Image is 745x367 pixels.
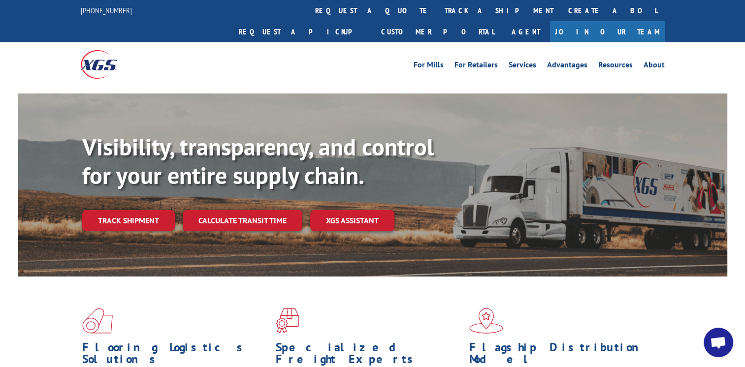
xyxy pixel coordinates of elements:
a: Customer Portal [374,21,502,42]
img: xgs-icon-flagship-distribution-model-red [469,308,503,334]
a: For Retailers [454,61,498,72]
div: Open chat [704,328,733,357]
a: Resources [598,61,633,72]
a: Request a pickup [231,21,374,42]
a: Agent [502,21,550,42]
img: xgs-icon-focused-on-flooring-red [276,308,299,334]
img: xgs-icon-total-supply-chain-intelligence-red [82,308,113,334]
b: Visibility, transparency, and control for your entire supply chain. [82,131,434,190]
a: About [644,61,665,72]
a: [PHONE_NUMBER] [81,5,132,15]
a: Calculate transit time [183,210,302,231]
a: Services [509,61,536,72]
a: Advantages [547,61,587,72]
a: For Mills [414,61,444,72]
a: Join Our Team [550,21,665,42]
a: Track shipment [82,210,175,231]
a: XGS ASSISTANT [310,210,394,231]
